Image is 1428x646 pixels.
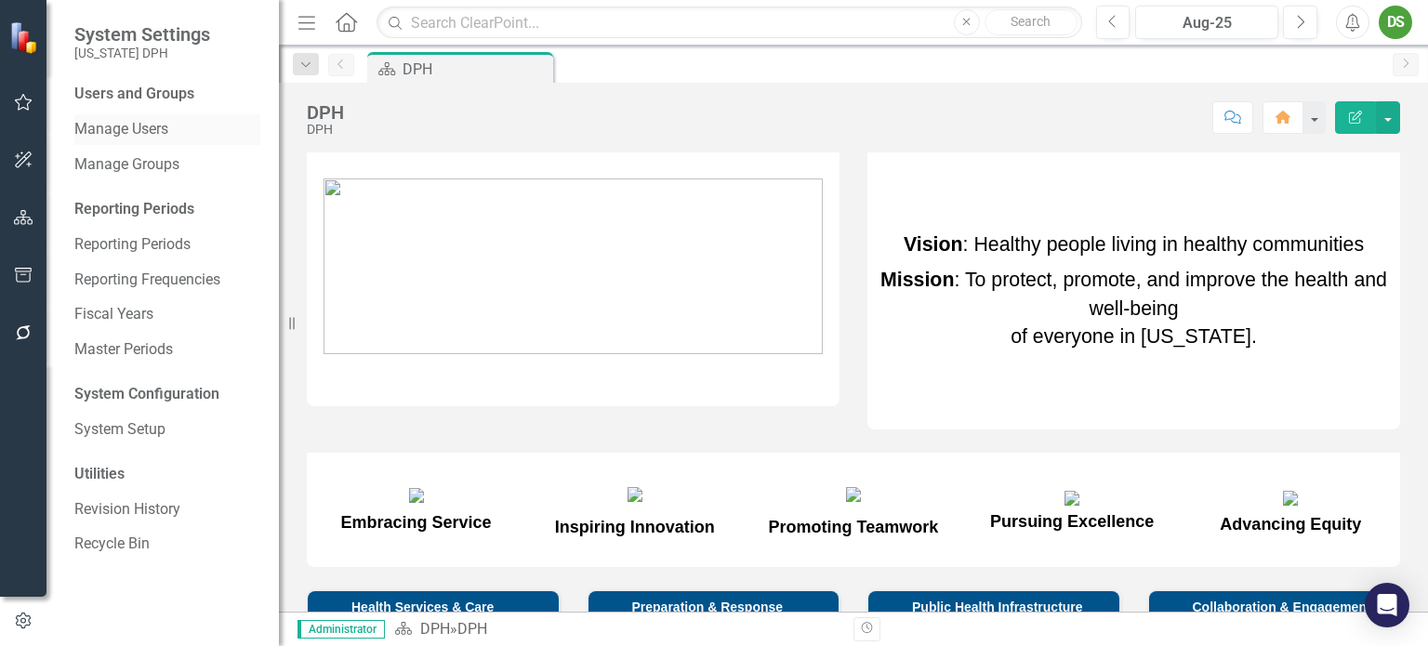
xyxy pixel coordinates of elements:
div: Users and Groups [74,84,260,105]
div: Reporting Periods [74,199,260,220]
span: Promoting Teamwork [769,518,939,536]
span: Pursuing Excellence [990,488,1154,531]
img: mceclip9.png [409,488,424,503]
span: Advancing Equity [1220,488,1361,534]
span: Inspiring Innovation [555,518,715,536]
a: Collaboration & Engagement [1193,600,1371,614]
button: Search [985,9,1078,35]
a: Manage Groups [74,154,260,176]
img: Not Defined [884,606,906,628]
strong: Mission [880,269,954,291]
img: Not Defined [324,606,346,628]
a: Revision History [74,499,260,521]
input: Search ClearPoint... [377,7,1081,39]
div: DPH [403,58,549,81]
div: DPH [457,620,487,638]
a: Reporting Frequencies [74,270,260,291]
span: Embracing Service [341,513,492,532]
a: DPH [420,620,450,638]
div: Aug-25 [1142,12,1272,34]
span: Administrator [297,620,385,639]
strong: Vision [904,233,963,256]
a: Recycle Bin [74,534,260,555]
a: Manage Users [74,119,260,140]
img: mceclip13.png [1283,491,1298,506]
a: Master Periods [74,339,260,361]
img: mceclip10.png [628,487,642,502]
span: Search [1011,14,1051,29]
span: : To protect, promote, and improve the health and well-being of everyone in [US_STATE]. [880,269,1387,348]
a: Reporting Periods [74,234,260,256]
a: Health Services & Care [351,600,494,614]
img: Not Defined [1165,606,1187,628]
small: [US_STATE] DPH [74,46,210,60]
div: System Configuration [74,384,260,405]
div: DPH [307,102,344,123]
div: » [394,619,840,640]
div: Utilities [74,464,260,485]
img: Not Defined [604,606,627,628]
a: Public Health Infrastructure [912,600,1083,614]
img: mceclip11.png [846,487,861,502]
button: DS [1379,6,1412,39]
a: Preparation & Response [632,600,784,614]
button: Aug-25 [1135,6,1278,39]
span: : Healthy people living in healthy communities [904,233,1364,256]
a: Fiscal Years [74,304,260,325]
div: Open Intercom Messenger [1365,583,1409,627]
div: DPH [307,123,344,137]
img: mceclip12.png [1064,491,1079,506]
a: System Setup [74,419,260,441]
span: System Settings [74,23,210,46]
img: ClearPoint Strategy [8,20,44,55]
